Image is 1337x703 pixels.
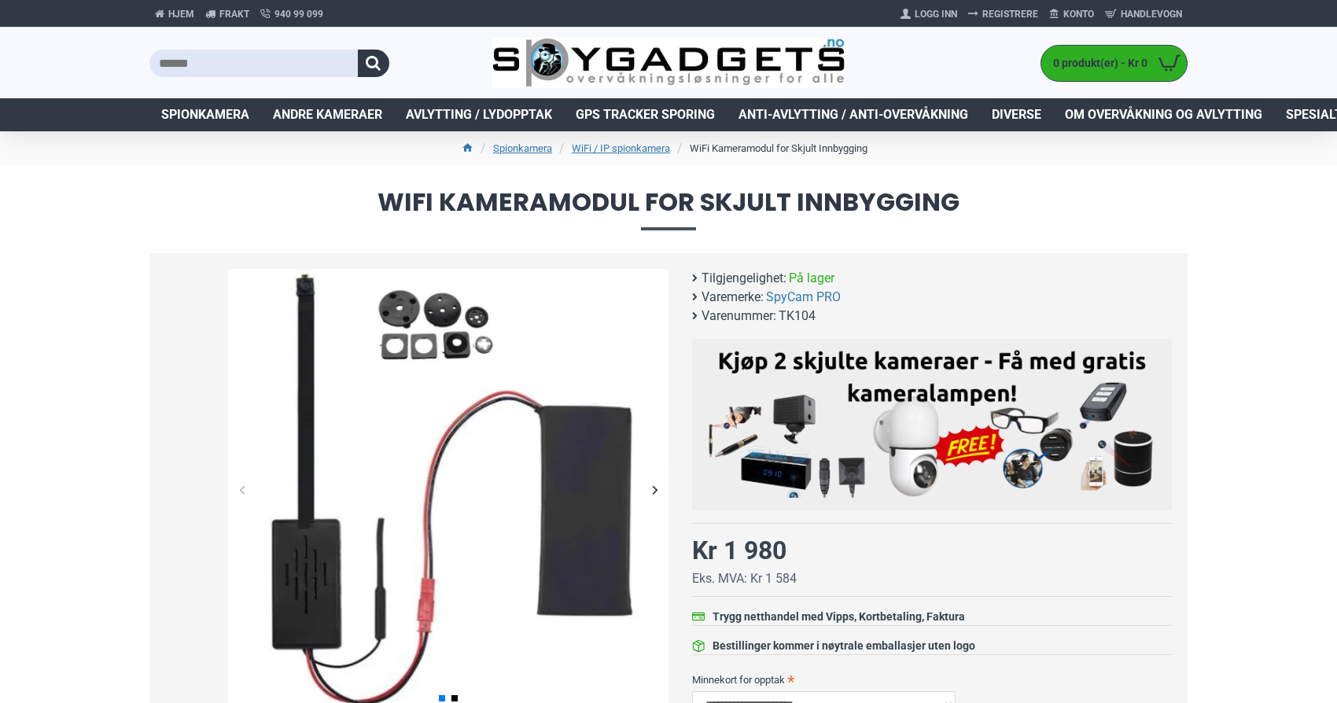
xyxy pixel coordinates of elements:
a: Avlytting / Lydopptak [394,98,564,131]
div: Previous slide [228,476,256,503]
span: Om overvåkning og avlytting [1065,105,1262,124]
span: Andre kameraer [273,105,382,124]
a: Anti-avlytting / Anti-overvåkning [727,98,980,131]
a: Andre kameraer [261,98,394,131]
a: SpyCam PRO [766,288,841,307]
img: Kjøp 2 skjulte kameraer – Få med gratis kameralampe! [704,347,1160,498]
div: Bestillinger kommer i nøytrale emballasjer uten logo [713,638,975,654]
span: WiFi Kameramodul for Skjult Innbygging [149,190,1188,230]
a: Diverse [980,98,1053,131]
a: Konto [1044,2,1099,27]
span: Spionkamera [161,105,249,124]
a: WiFi / IP spionkamera [572,141,670,156]
span: Go to slide 2 [451,695,458,701]
span: 0 produkt(er) - Kr 0 [1041,55,1151,72]
span: 940 99 099 [274,7,323,21]
a: Spionkamera [493,141,552,156]
a: Spionkamera [149,98,261,131]
span: Hjem [168,7,194,21]
img: SpyGadgets.no [492,38,845,89]
span: Anti-avlytting / Anti-overvåkning [738,105,968,124]
span: På lager [789,269,834,288]
span: Go to slide 1 [439,695,445,701]
span: Frakt [219,7,249,21]
span: Logg Inn [915,7,957,21]
span: Konto [1063,7,1094,21]
a: Registrere [963,2,1044,27]
a: Logg Inn [895,2,963,27]
span: TK104 [779,307,816,326]
a: Om overvåkning og avlytting [1053,98,1274,131]
b: Varemerke: [702,288,764,307]
span: Diverse [992,105,1041,124]
div: Trygg netthandel med Vipps, Kortbetaling, Faktura [713,609,965,625]
div: Next slide [641,476,668,503]
a: 0 produkt(er) - Kr 0 [1041,46,1187,81]
span: GPS Tracker Sporing [576,105,715,124]
div: Kr 1 980 [692,532,786,569]
b: Tilgjengelighet: [702,269,786,288]
span: Avlytting / Lydopptak [406,105,552,124]
label: Minnekort for opptak [692,667,1172,692]
a: Handlevogn [1099,2,1188,27]
b: Varenummer: [702,307,776,326]
span: Registrere [982,7,1038,21]
a: GPS Tracker Sporing [564,98,727,131]
span: Handlevogn [1121,7,1182,21]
